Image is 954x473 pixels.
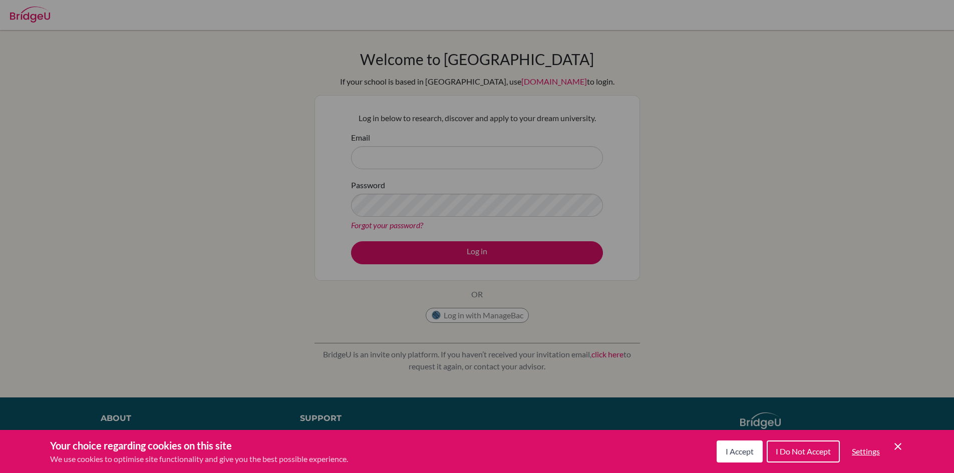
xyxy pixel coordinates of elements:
button: Save and close [892,440,904,452]
h3: Your choice regarding cookies on this site [50,438,348,453]
span: I Do Not Accept [776,446,831,456]
button: Settings [844,441,888,461]
button: I Do Not Accept [767,440,840,462]
p: We use cookies to optimise site functionality and give you the best possible experience. [50,453,348,465]
span: I Accept [726,446,754,456]
span: Settings [852,446,880,456]
button: I Accept [717,440,763,462]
